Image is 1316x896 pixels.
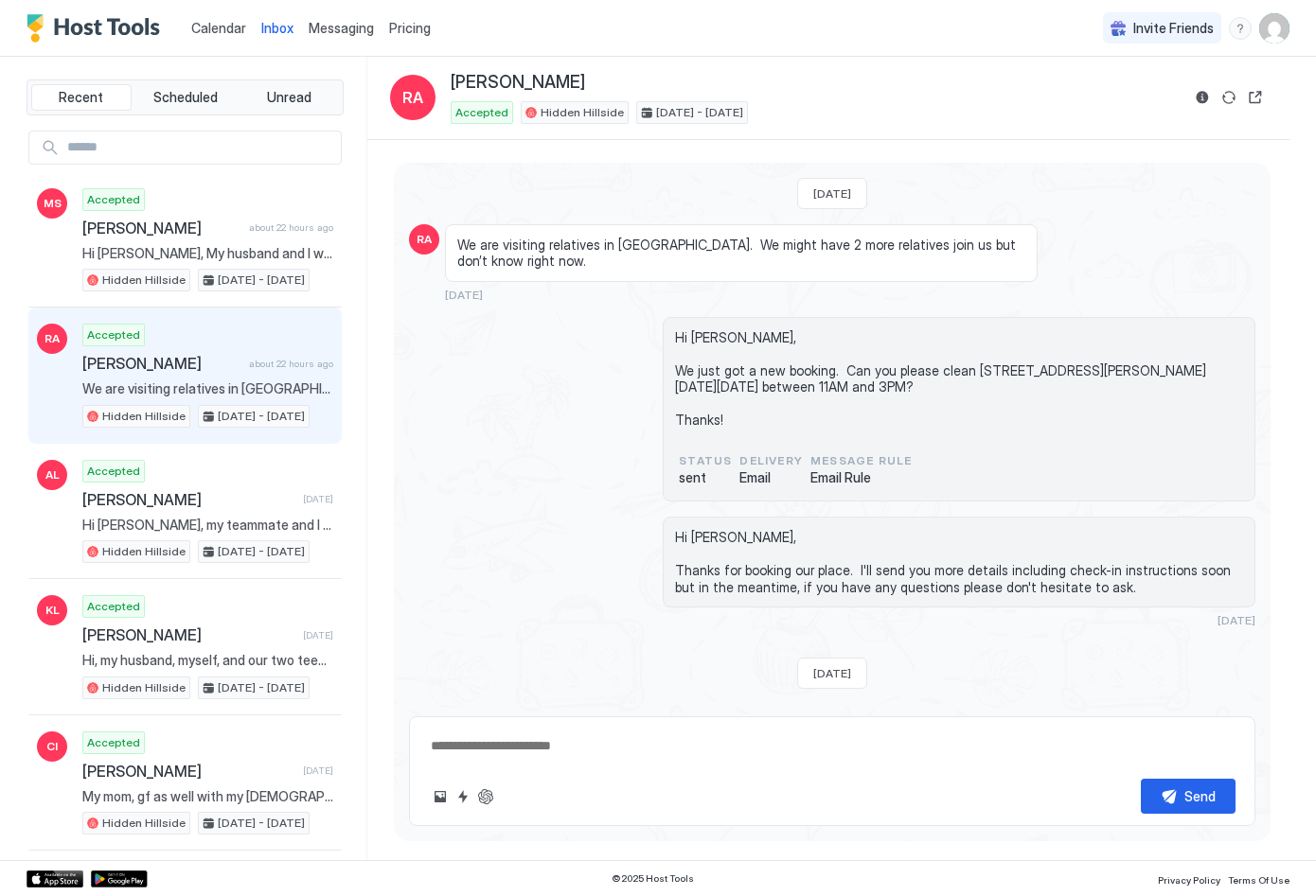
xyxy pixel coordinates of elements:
[87,191,140,208] span: Accepted
[457,237,1025,270] span: We are visiting relatives in [GEOGRAPHIC_DATA]. We might have 2 more relatives join us but don’t ...
[87,734,140,751] span: Accepted
[303,764,333,777] span: [DATE]
[675,529,1243,595] span: Hi [PERSON_NAME], Thanks for booking our place. I'll send you more details including check-in ins...
[27,79,344,115] div: tab-group
[1191,86,1214,109] button: Reservation information
[1228,874,1289,886] span: Terms Of Use
[82,219,241,237] span: [PERSON_NAME]
[82,354,241,373] span: [PERSON_NAME]
[455,104,508,121] span: Accepted
[1158,869,1220,888] a: Privacy Policy
[87,326,140,343] span: Accepted
[1228,869,1289,888] a: Terms Of Use
[27,14,169,43] a: Host Tools Logo
[429,785,452,808] button: Upload image
[309,20,374,36] span: Messaging
[1218,613,1255,627] span: [DATE]
[452,785,474,808] button: Quick reply
[267,89,311,106] span: Unread
[82,625,295,644] span: [PERSON_NAME]
[218,272,305,289] span: [DATE] - [DATE]
[82,380,333,397] span: We are visiting relatives in [GEOGRAPHIC_DATA]. We might have 2 more relatives join us but don’t ...
[675,329,1243,429] span: Hi [PERSON_NAME], We just got a new booking. Can you please clean [STREET_ADDRESS][PERSON_NAME] [...
[1218,86,1240,109] button: Sync reservation
[249,358,333,370] span: about 22 hours ago
[102,272,186,289] span: Hidden Hillside
[1141,779,1236,814] button: Send
[102,815,186,832] span: Hidden Hillside
[679,452,732,469] span: status
[1184,786,1216,806] div: Send
[679,469,732,486] span: sent
[82,762,295,781] span: [PERSON_NAME]
[218,815,305,832] span: [DATE] - [DATE]
[82,517,333,534] span: Hi [PERSON_NAME], my teammate and I are coming to town for the Chequamegon bike race. Looking for...
[239,84,339,111] button: Unread
[82,788,333,805] span: My mom, gf as well with my [DEMOGRAPHIC_DATA] lab husky mix and [DEMOGRAPHIC_DATA] corgi lab mix ...
[82,652,333,669] span: Hi, my husband, myself, and our two teenage kids will coming into town for a wedding reception at...
[1133,20,1214,37] span: Invite Friends
[82,490,295,509] span: [PERSON_NAME]
[739,452,803,469] span: Delivery
[474,785,497,808] button: ChatGPT Auto Reply
[656,104,743,121] span: [DATE] - [DATE]
[87,598,140,615] span: Accepted
[153,89,218,106] span: Scheduled
[135,84,236,111] button: Scheduled
[59,89,103,106] span: Recent
[44,330,60,347] span: RA
[45,466,60,483] span: AL
[1244,86,1267,109] button: Open reservation
[451,72,585,94] span: [PERSON_NAME]
[31,84,132,111] button: Recent
[27,870,83,887] a: App Store
[249,221,333,234] span: about 22 hours ago
[1229,17,1252,40] div: menu
[261,18,293,38] a: Inbox
[82,245,333,262] span: Hi [PERSON_NAME], My husband and I will be traveling to Cable to watch our daughter race in the X...
[191,18,246,38] a: Calendar
[612,872,694,885] span: © 2025 Host Tools
[303,629,333,641] span: [DATE]
[813,186,851,201] span: [DATE]
[810,452,912,469] span: Message Rule
[541,104,624,121] span: Hidden Hillside
[218,679,305,696] span: [DATE] - [DATE]
[1259,13,1289,44] div: User profile
[60,132,341,164] input: Input Field
[45,602,60,619] span: KL
[417,231,432,248] span: RA
[218,408,305,425] span: [DATE] - [DATE]
[739,469,803,486] span: Email
[91,870,148,887] a: Google Play Store
[445,288,483,302] span: [DATE]
[389,20,431,37] span: Pricing
[402,86,423,109] span: RA
[261,20,293,36] span: Inbox
[813,666,851,680] span: [DATE]
[303,493,333,505] span: [DATE]
[218,543,305,560] span: [DATE] - [DATE]
[102,679,186,696] span: Hidden Hillside
[810,469,912,486] span: Email Rule
[46,738,58,755] span: CI
[87,463,140,480] span: Accepted
[309,18,374,38] a: Messaging
[102,408,186,425] span: Hidden Hillside
[44,195,62,212] span: MS
[1158,874,1220,886] span: Privacy Policy
[19,832,64,877] iframe: Intercom live chat
[191,20,246,36] span: Calendar
[102,543,186,560] span: Hidden Hillside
